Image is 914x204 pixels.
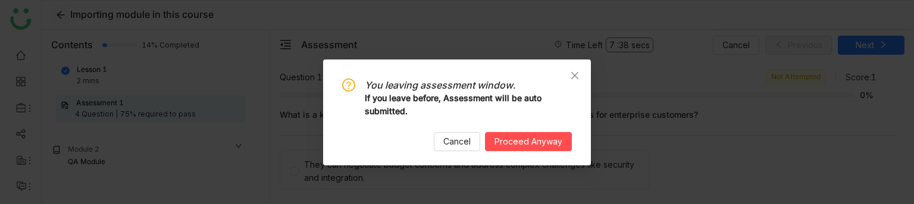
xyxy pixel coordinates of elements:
[434,132,480,151] button: Cancel
[365,93,541,116] b: If you leave before, Assessment will be auto submitted.
[485,132,572,151] button: Proceed Anyway
[559,59,591,92] button: Close
[365,79,515,91] i: You leaving assessment window.
[443,135,471,148] span: Cancel
[494,135,562,148] span: Proceed Anyway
